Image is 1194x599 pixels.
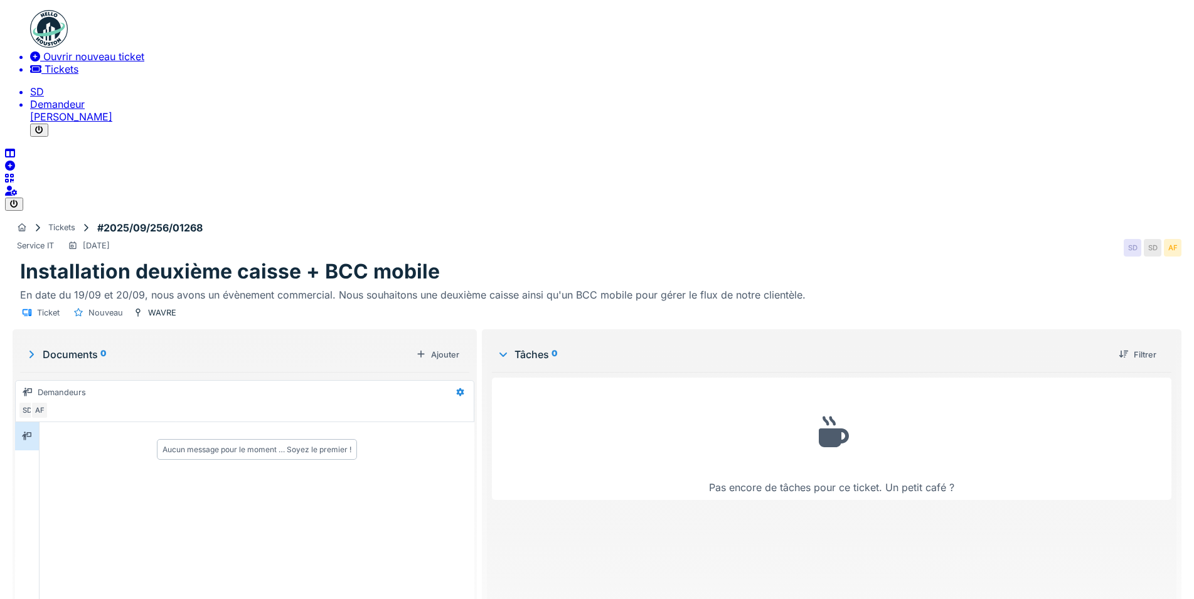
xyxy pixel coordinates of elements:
[1164,239,1181,257] div: AF
[1124,239,1141,257] div: SD
[20,259,440,284] h1: Installation deuxième caisse + BCC mobile
[1144,239,1161,257] div: SD
[148,308,176,317] div: WAVRE
[18,401,36,419] div: SD
[37,308,60,317] div: Ticket
[30,10,68,48] img: Badge_color-CXgf-gQk.svg
[30,85,1189,123] a: SD Demandeur[PERSON_NAME]
[163,445,351,454] div: Aucun message pour le moment … Soyez le premier !
[17,241,54,250] div: Service IT
[25,348,411,361] div: Documents
[30,98,1189,123] li: [PERSON_NAME]
[1114,347,1161,362] div: Filtrer
[38,388,86,397] div: Demandeurs
[92,221,208,234] strong: #2025/09/256/01268
[497,348,1109,361] div: Tâches
[31,401,48,419] div: AF
[30,50,1189,63] a: Ouvrir nouveau ticket
[83,241,110,250] div: [DATE]
[552,348,557,361] sup: 0
[30,98,1189,110] div: Demandeur
[48,223,75,232] div: Tickets
[88,308,123,317] div: Nouveau
[30,63,1189,75] a: Tickets
[100,348,106,361] sup: 0
[43,50,144,63] span: Ouvrir nouveau ticket
[411,347,464,362] div: Ajouter
[20,284,1189,301] div: En date du 19/09 et 20/09, nous avons un évènement commercial. Nous souhaitons une deuxième caiss...
[45,63,78,75] span: Tickets
[500,384,1163,494] div: Pas encore de tâches pour ce ticket. Un petit café ?
[30,85,1189,98] li: SD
